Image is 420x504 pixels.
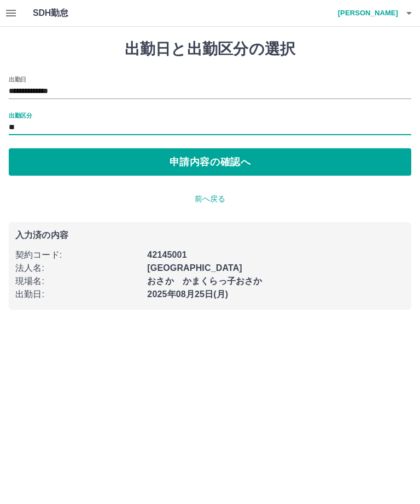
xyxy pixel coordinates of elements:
b: [GEOGRAPHIC_DATA] [147,263,242,273]
p: 出勤日 : [15,288,141,301]
b: おさか かまくらっ子おさか [147,276,262,286]
p: 法人名 : [15,262,141,275]
p: 前へ戻る [9,193,411,205]
p: 現場名 : [15,275,141,288]
p: 契約コード : [15,248,141,262]
b: 42145001 [147,250,186,259]
button: 申請内容の確認へ [9,148,411,176]
h1: 出勤日と出勤区分の選択 [9,40,411,59]
p: 入力済の内容 [15,231,405,240]
label: 出勤日 [9,75,26,83]
label: 出勤区分 [9,111,32,119]
b: 2025年08月25日(月) [147,289,228,299]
